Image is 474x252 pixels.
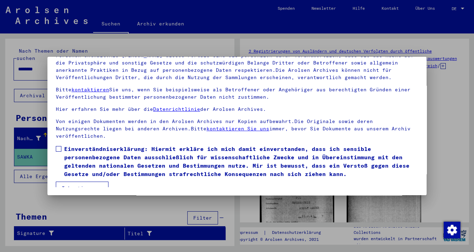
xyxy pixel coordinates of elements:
div: Zustimmung ändern [443,221,460,238]
p: Bitte Sie uns, wenn Sie beispielsweise als Betroffener oder Angehöriger aus berechtigten Gründen ... [56,86,418,101]
p: Hier erfahren Sie mehr über die der Arolsen Archives. [56,106,418,113]
button: Ich stimme zu [56,182,108,195]
a: kontaktieren [72,86,109,93]
p: Von einigen Dokumenten werden in den Arolsen Archives nur Kopien aufbewahrt.Die Originale sowie d... [56,118,418,140]
img: Zustimmung ändern [444,222,460,238]
a: kontaktieren Sie uns [206,125,269,132]
span: Einverständniserklärung: Hiermit erkläre ich mich damit einverstanden, dass ich sensible personen... [64,145,418,178]
a: Datenrichtlinie [153,106,200,112]
p: Bitte beachten Sie, dass dieses Portal über NS - Verfolgte sensible Daten zu identifizierten oder... [56,45,418,81]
